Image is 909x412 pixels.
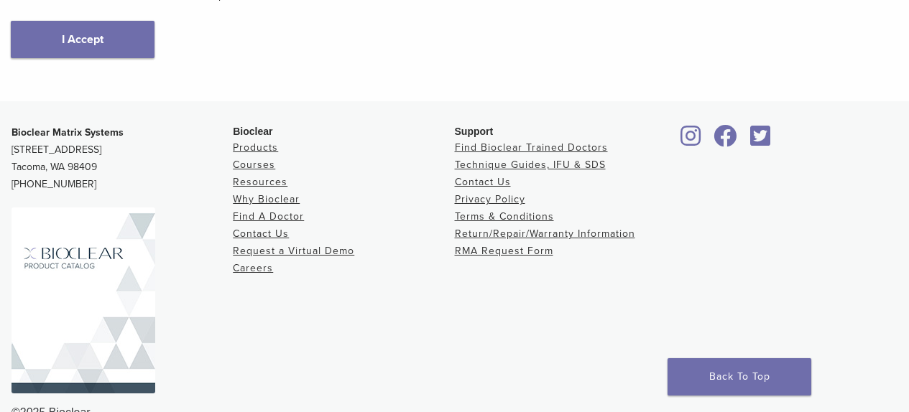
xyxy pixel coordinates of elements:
[455,228,635,240] a: Return/Repair/Warranty Information
[455,193,525,205] a: Privacy Policy
[455,159,606,171] a: Technique Guides, IFU & SDS
[745,134,775,148] a: Bioclear
[233,262,273,274] a: Careers
[233,126,272,137] span: Bioclear
[455,126,494,137] span: Support
[709,134,742,148] a: Bioclear
[676,134,706,148] a: Bioclear
[233,159,275,171] a: Courses
[668,358,811,395] a: Back To Top
[455,176,511,188] a: Contact Us
[233,228,289,240] a: Contact Us
[11,207,155,393] img: Bioclear
[233,245,354,257] a: Request a Virtual Demo
[11,21,154,58] a: I Accept
[11,126,124,139] strong: Bioclear Matrix Systems
[233,210,304,223] a: Find A Doctor
[455,245,553,257] a: RMA Request Form
[11,124,233,193] p: [STREET_ADDRESS] Tacoma, WA 98409 [PHONE_NUMBER]
[233,193,300,205] a: Why Bioclear
[233,141,278,154] a: Products
[455,210,554,223] a: Terms & Conditions
[455,141,608,154] a: Find Bioclear Trained Doctors
[233,176,287,188] a: Resources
